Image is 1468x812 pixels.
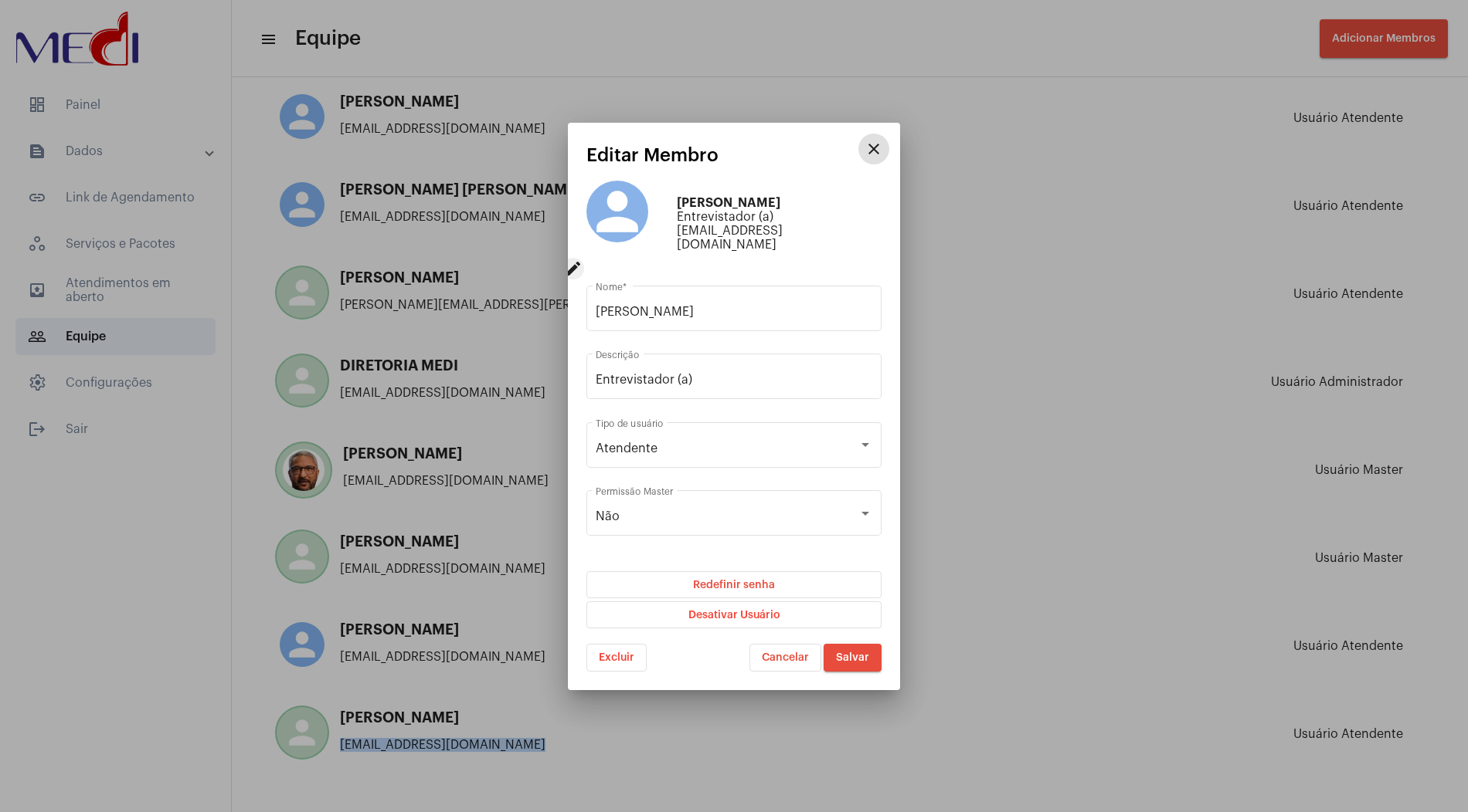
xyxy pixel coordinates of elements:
[688,602,780,628] span: Desativar Usuário
[596,510,620,523] span: Não
[586,145,858,165] mat-card-title: Editar Membro
[865,140,883,158] mat-icon: close
[562,258,584,279] mat-icon: edit
[586,181,648,242] mat-icon: person
[586,571,882,598] button: Redefinir senha
[677,196,882,210] span: [PERSON_NAME]
[599,652,634,663] span: Excluir
[693,572,775,597] span: Redefinir senha
[749,644,821,672] button: Cancelar
[586,601,882,628] button: Desativar Usuário
[824,644,882,672] button: Salvar
[596,442,658,455] span: Atendente
[836,652,869,663] span: Salvar
[762,652,809,663] span: Cancelar
[586,644,647,672] button: Excluir
[677,224,882,252] span: [EMAIL_ADDRESS][DOMAIN_NAME]
[677,210,882,224] span: Entrevistador (a)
